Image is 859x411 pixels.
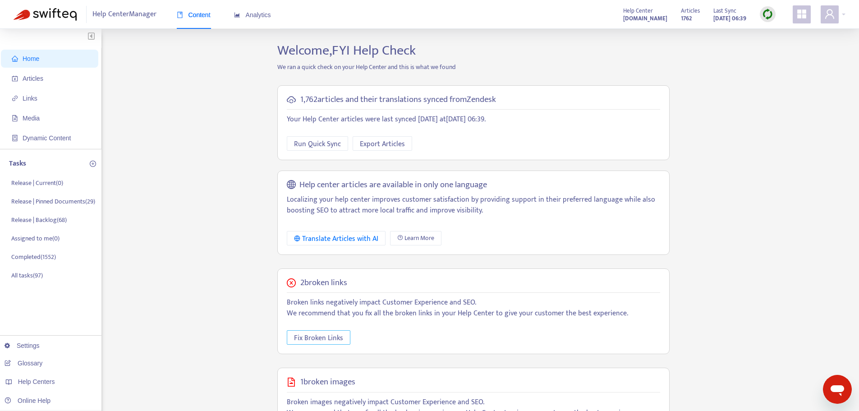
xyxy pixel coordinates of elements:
[234,11,271,18] span: Analytics
[300,95,496,105] h5: 1,762 articles and their translations synced from Zendesk
[12,115,18,121] span: file-image
[23,95,37,102] span: Links
[823,375,852,404] iframe: Button to launch messaging window
[299,180,487,190] h5: Help center articles are available in only one language
[681,14,692,23] strong: 1762
[12,55,18,62] span: home
[11,197,95,206] p: Release | Pinned Documents ( 29 )
[271,62,676,72] p: We ran a quick check on your Help Center and this is what we found
[277,39,416,62] span: Welcome, FYI Help Check
[23,55,39,62] span: Home
[294,233,378,245] div: Translate Articles with AI
[12,95,18,102] span: link
[177,12,183,18] span: book
[287,278,296,287] span: close-circle
[5,360,42,367] a: Glossary
[18,378,55,385] span: Help Centers
[824,9,835,19] span: user
[92,6,156,23] span: Help Center Manager
[234,12,240,18] span: area-chart
[623,14,667,23] strong: [DOMAIN_NAME]
[294,332,343,344] span: Fix Broken Links
[11,234,60,243] p: Assigned to me ( 0 )
[23,115,40,122] span: Media
[713,6,736,16] span: Last Sync
[12,75,18,82] span: account-book
[390,231,441,245] a: Learn More
[14,8,77,21] img: Swifteq
[623,6,653,16] span: Help Center
[11,271,43,280] p: All tasks ( 97 )
[12,135,18,141] span: container
[90,161,96,167] span: plus-circle
[287,297,660,319] p: Broken links negatively impact Customer Experience and SEO. We recommend that you fix all the bro...
[287,136,348,151] button: Run Quick Sync
[623,13,667,23] a: [DOMAIN_NAME]
[9,158,26,169] p: Tasks
[287,180,296,190] span: global
[11,178,63,188] p: Release | Current ( 0 )
[287,114,660,125] p: Your Help Center articles were last synced [DATE] at [DATE] 06:39 .
[404,233,434,243] span: Learn More
[23,134,71,142] span: Dynamic Content
[287,194,660,216] p: Localizing your help center improves customer satisfaction by providing support in their preferre...
[11,252,56,262] p: Completed ( 1552 )
[713,14,746,23] strong: [DATE] 06:39
[287,95,296,104] span: cloud-sync
[796,9,807,19] span: appstore
[287,378,296,387] span: file-image
[300,278,347,288] h5: 2 broken links
[11,215,67,225] p: Release | Backlog ( 68 )
[294,139,341,150] span: Run Quick Sync
[681,6,700,16] span: Articles
[177,11,211,18] span: Content
[23,75,43,82] span: Articles
[300,377,355,388] h5: 1 broken images
[5,342,40,349] a: Settings
[287,231,386,245] button: Translate Articles with AI
[360,139,405,150] span: Export Articles
[762,9,773,20] img: sync.dc5367851b00ba804db3.png
[287,330,350,345] button: Fix Broken Links
[5,397,51,404] a: Online Help
[353,136,412,151] button: Export Articles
